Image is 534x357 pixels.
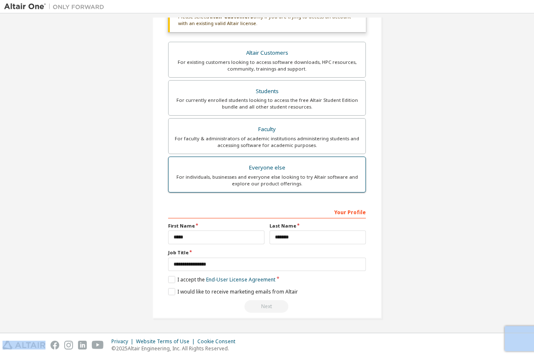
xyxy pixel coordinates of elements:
img: youtube.svg [92,341,104,349]
div: Faculty [174,124,360,135]
div: For currently enrolled students looking to access the free Altair Student Edition bundle and all ... [174,97,360,110]
div: Your Profile [168,205,366,218]
img: facebook.svg [50,341,59,349]
div: Provide a valid email to continue [168,300,366,313]
div: For faculty & administrators of academic institutions administering students and accessing softwa... [174,135,360,149]
p: © 2025 Altair Engineering, Inc. All Rights Reserved. [111,345,240,352]
div: Altair Customers [174,47,360,59]
div: Cookie Consent [197,338,240,345]
img: Altair One [4,3,108,11]
a: End-User License Agreement [206,276,275,283]
img: linkedin.svg [78,341,87,349]
label: I accept the [168,276,275,283]
div: Website Terms of Use [136,338,197,345]
label: First Name [168,223,264,229]
div: Students [174,86,360,97]
div: For individuals, businesses and everyone else looking to try Altair software and explore our prod... [174,174,360,187]
label: Job Title [168,249,366,256]
div: Please select only if you are trying to access an account with an existing valid Altair license. [168,8,366,32]
div: Everyone else [174,162,360,174]
img: altair_logo.svg [3,341,45,349]
label: I would like to receive marketing emails from Altair [168,288,298,295]
div: Privacy [111,338,136,345]
div: For existing customers looking to access software downloads, HPC resources, community, trainings ... [174,59,360,72]
label: Last Name [270,223,366,229]
img: instagram.svg [64,341,73,349]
